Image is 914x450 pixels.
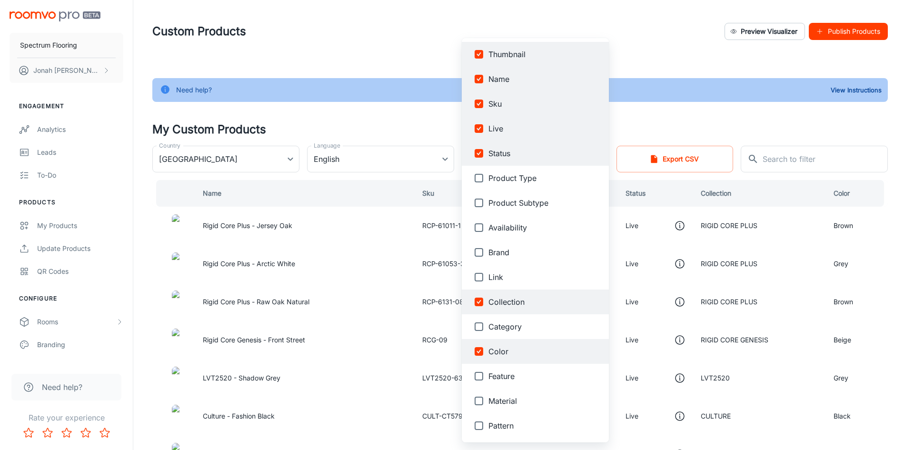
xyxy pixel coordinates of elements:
[488,98,601,110] span: Sku
[488,73,601,85] span: Name
[488,49,601,60] span: Thumbnail
[488,247,601,258] span: Brand
[488,420,601,431] span: Pattern
[488,123,601,134] span: Live
[488,271,601,283] span: Link
[488,395,601,407] span: Material
[488,222,601,233] span: Availability
[488,346,601,357] span: Color
[488,296,601,308] span: Collection
[488,172,601,184] span: Product Type
[488,197,601,209] span: Product Subtype
[488,148,601,159] span: Status
[488,321,601,332] span: Category
[488,370,601,382] span: Feature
